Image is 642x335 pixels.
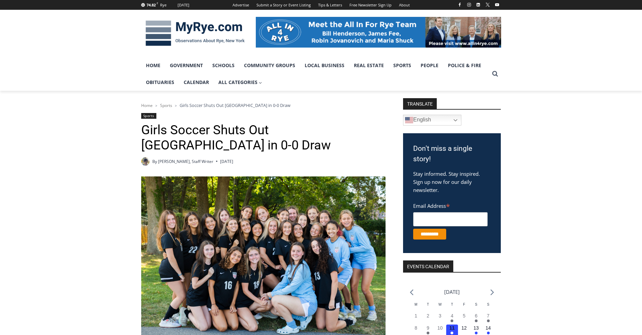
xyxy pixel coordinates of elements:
a: Home [141,57,165,74]
a: Sports [389,57,416,74]
a: English [403,115,461,125]
span: S [487,303,489,306]
a: X [484,1,492,9]
a: Calendar [179,74,214,91]
button: 4 Has events [446,312,458,325]
a: Linkedin [474,1,482,9]
img: All in for Rye [256,17,501,47]
a: YouTube [493,1,501,9]
h3: Don't miss a single story! [413,143,491,165]
span: S [475,303,477,306]
a: Sports [160,103,172,108]
div: Rye [160,2,166,8]
a: Facebook [456,1,464,9]
span: T [451,303,453,306]
a: Author image [141,157,150,166]
button: 3 [434,312,446,325]
button: 2 [422,312,434,325]
time: 5 [463,313,465,318]
label: Email Address [413,199,488,211]
strong: TRANSLATE [403,98,437,109]
img: MyRye.com [141,16,249,51]
time: [DATE] [220,158,233,165]
div: Wednesday [434,302,446,312]
h1: Girls Soccer Shuts Out [GEOGRAPHIC_DATA] in 0-0 Draw [141,122,386,153]
a: Home [141,103,153,108]
button: 1 [410,312,422,325]
nav: Primary Navigation [141,57,489,91]
img: en [405,116,413,124]
img: (PHOTO: MyRye.com 2024 Head Intern, Editor and now Staff Writer Charlie Morris. Contributed.)Char... [141,157,150,166]
a: Community Groups [239,57,300,74]
em: Has events [427,332,429,334]
time: 8 [415,325,417,331]
time: 12 [461,325,467,331]
time: 14 [486,325,491,331]
a: Sports [141,113,156,119]
h2: Events Calendar [403,260,453,272]
time: 9 [427,325,429,331]
span: W [438,303,441,306]
a: Real Estate [349,57,389,74]
time: 3 [439,313,441,318]
a: All Categories [214,74,267,91]
button: 7 Has events [482,312,494,325]
em: Has events [475,319,478,322]
a: Instagram [465,1,473,9]
a: People [416,57,443,74]
button: 5 [458,312,470,325]
a: [PERSON_NAME], Staff Writer [158,159,213,164]
a: Obituaries [141,74,179,91]
span: F [463,303,465,306]
p: Stay informed. Stay inspired. Sign up now for our daily newsletter. [413,170,491,194]
em: Has events [487,332,490,334]
em: Has events [487,319,490,322]
time: 1 [415,313,417,318]
time: 4 [451,313,453,318]
span: 74.82 [147,2,156,7]
time: 10 [437,325,443,331]
time: 7 [487,313,490,318]
a: Government [165,57,208,74]
a: Schools [208,57,239,74]
time: 6 [475,313,478,318]
em: Has events [475,332,478,334]
div: Tuesday [422,302,434,312]
a: Local Business [300,57,349,74]
span: M [415,303,417,306]
div: Thursday [446,302,458,312]
div: Sunday [482,302,494,312]
a: Previous month [410,289,414,296]
button: View Search Form [489,68,501,80]
time: 13 [473,325,479,331]
div: Monday [410,302,422,312]
a: Next month [490,289,494,296]
span: T [427,303,429,306]
div: [DATE] [178,2,189,8]
span: F [157,1,158,5]
span: Girls Soccer Shuts Out [GEOGRAPHIC_DATA] in 0-0 Draw [180,102,291,108]
div: Saturday [470,302,482,312]
span: All Categories [218,79,262,86]
span: By [152,158,157,165]
div: Friday [458,302,470,312]
time: 2 [427,313,429,318]
nav: Breadcrumbs [141,102,386,109]
span: > [175,103,177,108]
a: Police & Fire [443,57,486,74]
time: 11 [450,325,455,331]
em: Has events [451,319,453,322]
em: Has events [451,332,453,334]
button: 6 Has events [470,312,482,325]
li: [DATE] [444,287,460,297]
span: > [155,103,157,108]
